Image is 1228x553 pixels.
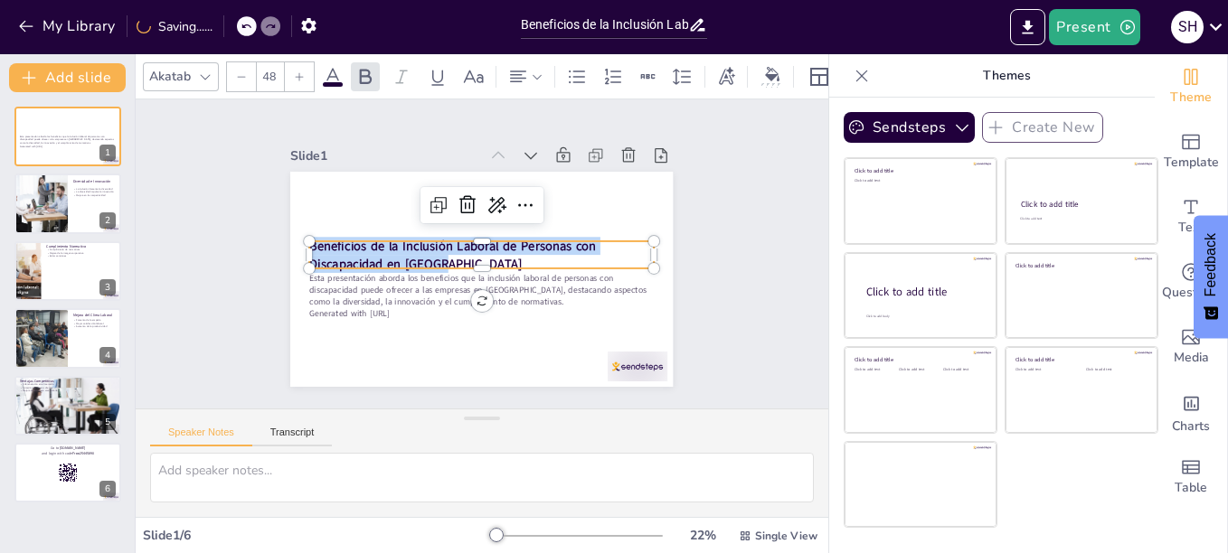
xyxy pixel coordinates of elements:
[143,527,489,544] div: Slide 1 / 6
[1178,218,1204,238] span: Text
[1155,314,1227,380] div: Add images, graphics, shapes or video
[855,167,984,174] div: Click to add title
[855,368,895,372] div: Click to add text
[46,248,116,251] p: Cumplimiento de normativas
[20,386,116,389] p: Atracción de nuevos clientes
[14,443,121,502] div: 6
[1015,368,1072,372] div: Click to add text
[1155,249,1227,314] div: Get real-time input from your audience
[855,356,984,363] div: Click to add title
[73,193,116,197] p: Mejora en la competitividad
[304,290,647,338] p: Generated with [URL]
[1194,215,1228,338] button: Feedback - Show survey
[866,314,980,319] div: Click to add body
[60,445,86,450] strong: [DOMAIN_NAME]
[1010,9,1045,45] button: Export to PowerPoint
[137,18,213,35] div: Saving......
[1015,261,1145,268] div: Click to add title
[46,244,116,249] p: Cumplimiento Normativo
[20,389,116,392] p: Mejora de la imagen comunitaria
[899,368,940,372] div: Click to add text
[1155,54,1227,119] div: Change the overall theme
[73,178,116,183] p: Diversidad e Innovación
[9,63,126,92] button: Add slide
[99,414,116,430] div: 5
[1155,184,1227,249] div: Add text boxes
[73,190,116,193] p: La diversidad impulsa la innovación
[20,451,116,456] p: and login with code
[20,445,116,451] p: Go to
[73,313,116,318] p: Mejora del Clima Laboral
[1020,217,1140,221] div: Click to add text
[521,12,688,38] input: Insert title
[14,241,121,301] div: 3
[150,426,252,446] button: Speaker Notes
[1170,88,1212,108] span: Theme
[1155,445,1227,510] div: Add a table
[1175,478,1207,498] span: Table
[46,255,116,258] p: Evitar sanciones
[1049,9,1139,45] button: Present
[1164,153,1219,173] span: Template
[14,173,121,233] div: 2
[866,285,982,300] div: Click to add title
[1171,9,1204,45] button: s h
[301,127,489,164] div: Slide 1
[805,62,834,91] div: Layout
[20,378,116,383] p: Ventajas Competitivas
[99,145,116,161] div: 1
[1162,283,1221,303] span: Questions
[855,179,984,183] div: Click to add text
[146,64,194,89] div: Akatab
[713,62,740,91] div: Text effects
[1155,380,1227,445] div: Add charts and graphs
[1015,356,1145,363] div: Click to add title
[943,368,984,372] div: Click to add text
[99,347,116,363] div: 4
[1155,119,1227,184] div: Add ready made slides
[99,279,116,295] div: 3
[73,319,116,323] p: Fomento de la empatía
[99,212,116,229] div: 2
[46,251,116,255] p: Mejora de la imagen corporativa
[14,308,121,368] div: 4
[252,426,333,446] button: Transcript
[755,529,817,543] span: Single View
[844,112,975,143] button: Sendsteps
[14,107,121,166] div: 1
[73,325,116,329] p: Aumento de la productividad
[1203,233,1219,296] span: Feedback
[1174,348,1209,368] span: Media
[73,322,116,325] p: Mayor satisfacción laboral
[73,187,116,191] p: La inclusión fomenta la diversidad
[1171,11,1204,43] div: s h
[14,376,121,436] div: 5
[20,382,116,386] p: Diferenciación en el mercado
[759,67,786,86] div: Background color
[1021,199,1141,210] div: Click to add title
[982,112,1103,143] button: Create New
[14,12,123,41] button: My Library
[99,481,116,497] div: 6
[20,135,116,145] p: Esta presentación aborda los beneficios que la inclusión laboral de personas con discapacidad pue...
[1086,368,1143,372] div: Click to add text
[681,527,724,544] div: 22 %
[309,220,598,276] strong: Beneficios de la Inclusión Laboral de Personas con Discapacidad en [GEOGRAPHIC_DATA]
[20,145,116,148] p: Generated with [URL]
[1172,417,1210,436] span: Charts
[876,54,1137,98] p: Themes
